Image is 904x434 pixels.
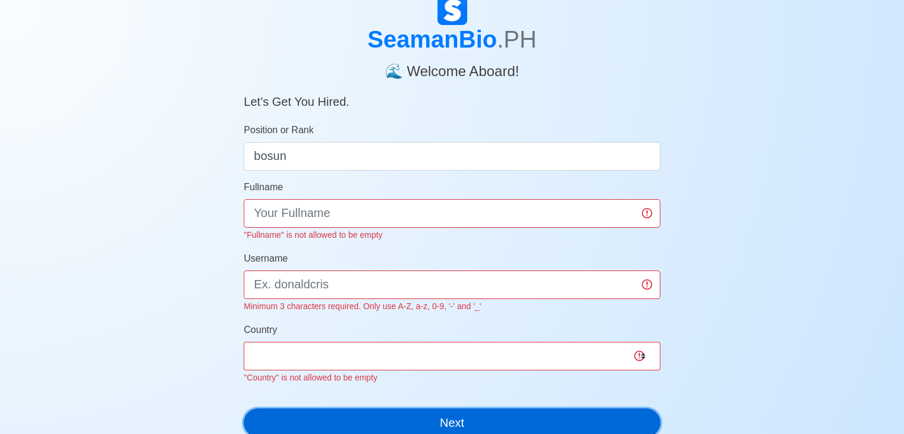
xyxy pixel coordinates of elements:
[244,373,377,382] small: "Country" is not allowed to be empty
[497,26,537,52] span: .PH
[244,142,660,171] input: ex. 2nd Officer w/Master License
[244,230,382,240] small: "Fullname" is not allowed to be empty
[244,323,277,337] label: Country
[244,54,660,80] h4: 🌊 Welcome Aboard!
[244,125,313,135] span: Position or Rank
[244,80,660,109] h5: Let’s Get You Hired.
[244,25,660,54] h1: SeamanBio
[244,199,660,228] input: Your Fullname
[244,271,660,299] input: Ex. donaldcris
[244,182,283,192] span: Fullname
[244,253,288,263] span: Username
[244,301,481,311] small: Minimum 3 characters required. Only use A-Z, a-z, 0-9, '-' and '_'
